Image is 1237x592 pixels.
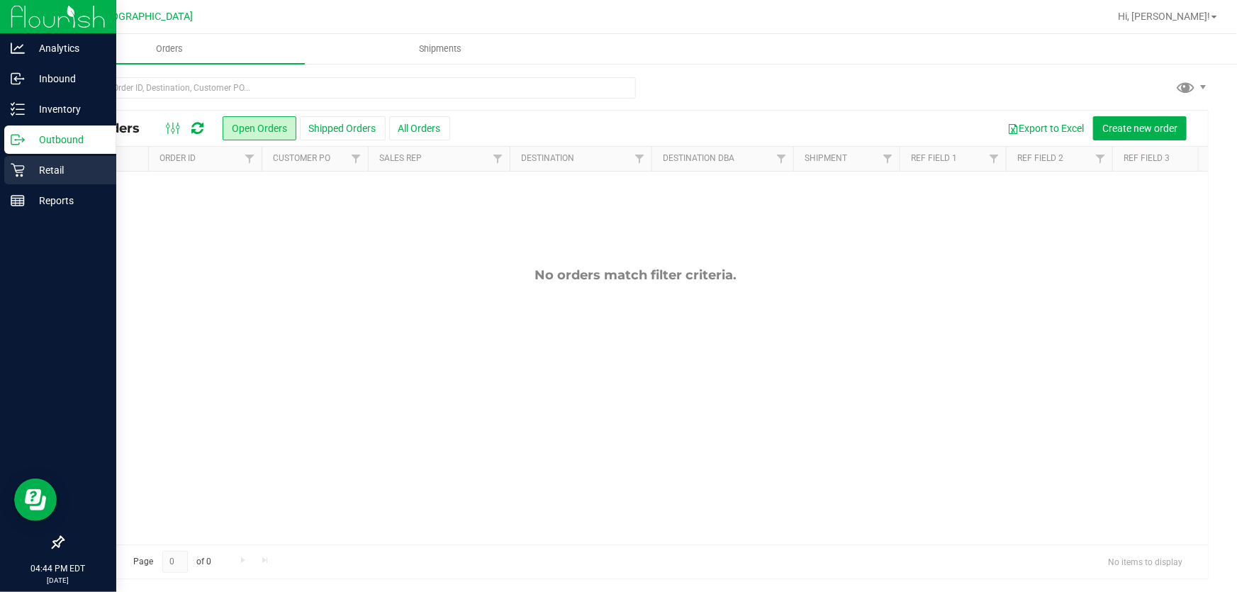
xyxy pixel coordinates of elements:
[25,131,110,148] p: Outbound
[876,147,900,171] a: Filter
[25,162,110,179] p: Retail
[96,11,194,23] span: [GEOGRAPHIC_DATA]
[25,192,110,209] p: Reports
[805,153,847,163] a: Shipment
[11,102,25,116] inline-svg: Inventory
[11,194,25,208] inline-svg: Reports
[345,147,368,171] a: Filter
[1093,116,1187,140] button: Create new order
[305,34,576,64] a: Shipments
[998,116,1093,140] button: Export to Excel
[11,72,25,86] inline-svg: Inbound
[14,479,57,521] iframe: Resource center
[521,153,574,163] a: Destination
[137,43,202,55] span: Orders
[983,147,1006,171] a: Filter
[25,101,110,118] p: Inventory
[486,147,510,171] a: Filter
[1097,551,1194,572] span: No items to display
[6,575,110,586] p: [DATE]
[159,153,196,163] a: Order ID
[223,116,296,140] button: Open Orders
[11,41,25,55] inline-svg: Analytics
[273,153,330,163] a: Customer PO
[770,147,793,171] a: Filter
[63,267,1208,283] div: No orders match filter criteria.
[389,116,450,140] button: All Orders
[1102,123,1177,134] span: Create new order
[62,77,636,99] input: Search Order ID, Destination, Customer PO...
[1089,147,1112,171] a: Filter
[663,153,734,163] a: Destination DBA
[400,43,481,55] span: Shipments
[121,551,223,573] span: Page of 0
[6,562,110,575] p: 04:44 PM EDT
[238,147,262,171] a: Filter
[379,153,422,163] a: Sales Rep
[34,34,305,64] a: Orders
[11,163,25,177] inline-svg: Retail
[1017,153,1063,163] a: Ref Field 2
[1118,11,1210,22] span: Hi, [PERSON_NAME]!
[11,133,25,147] inline-svg: Outbound
[25,70,110,87] p: Inbound
[1195,147,1219,171] a: Filter
[911,153,957,163] a: Ref Field 1
[1124,153,1170,163] a: Ref Field 3
[25,40,110,57] p: Analytics
[300,116,386,140] button: Shipped Orders
[628,147,651,171] a: Filter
